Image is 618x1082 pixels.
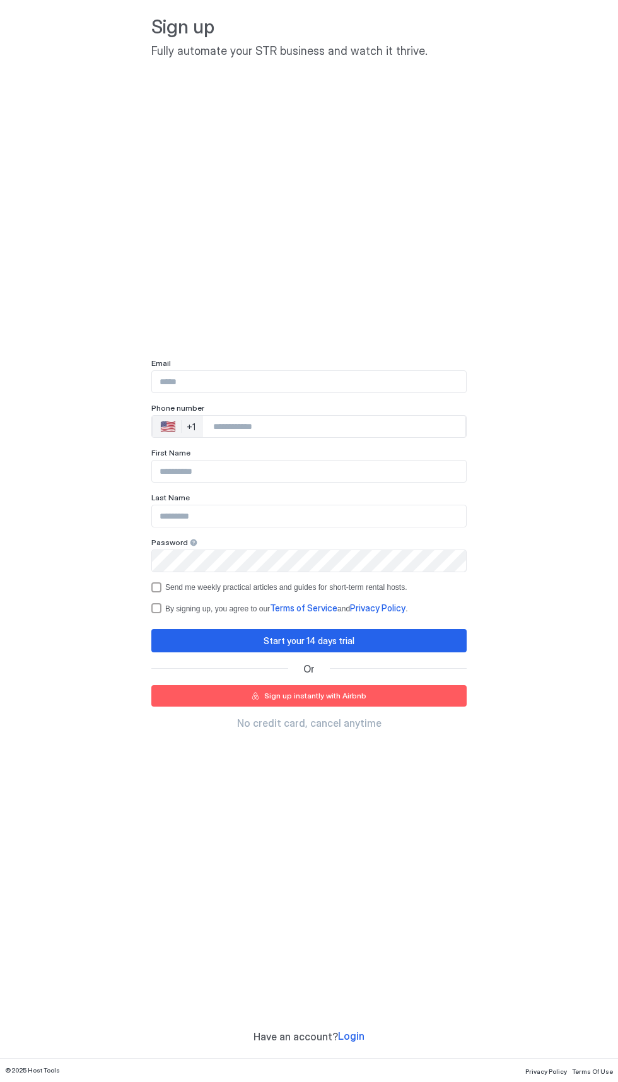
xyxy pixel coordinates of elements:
[152,550,466,572] input: Input Field
[303,662,315,675] span: Or
[151,358,171,368] span: Email
[187,421,195,433] div: +1
[338,1030,364,1043] a: Login
[153,416,203,437] div: Countries button
[270,603,337,613] span: Terms of Service
[264,690,366,702] div: Sign up instantly with Airbnb
[350,603,405,613] span: Privacy Policy
[160,419,176,434] div: 🇺🇸
[254,1030,338,1043] span: Have an account?
[572,1064,613,1077] a: Terms Of Use
[151,403,204,413] span: Phone number
[5,1066,60,1074] span: © 2025 Host Tools
[151,493,190,502] span: Last Name
[165,603,407,614] div: By signing up, you agree to our and .
[203,415,465,438] input: Phone Number input
[152,505,466,527] input: Input Field
[151,15,467,39] span: Sign up
[151,685,467,707] button: Sign up instantly with Airbnb
[151,582,467,592] div: optOut
[525,1067,567,1075] span: Privacy Policy
[165,583,407,592] div: Send me weekly practical articles and guides for short-term rental hosts.
[151,44,467,59] span: Fully automate your STR business and watch it thrive.
[237,717,382,729] span: No credit card, cancel anytime
[572,1067,613,1075] span: Terms Of Use
[152,371,466,392] input: Input Field
[151,629,467,652] button: Start your 14 days trial
[338,1030,364,1042] span: Login
[151,603,467,614] div: termsPrivacy
[152,461,466,482] input: Input Field
[151,538,188,547] span: Password
[525,1064,567,1077] a: Privacy Policy
[350,604,405,613] a: Privacy Policy
[264,634,354,647] div: Start your 14 days trial
[270,604,337,613] a: Terms of Service
[151,448,190,457] span: First Name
